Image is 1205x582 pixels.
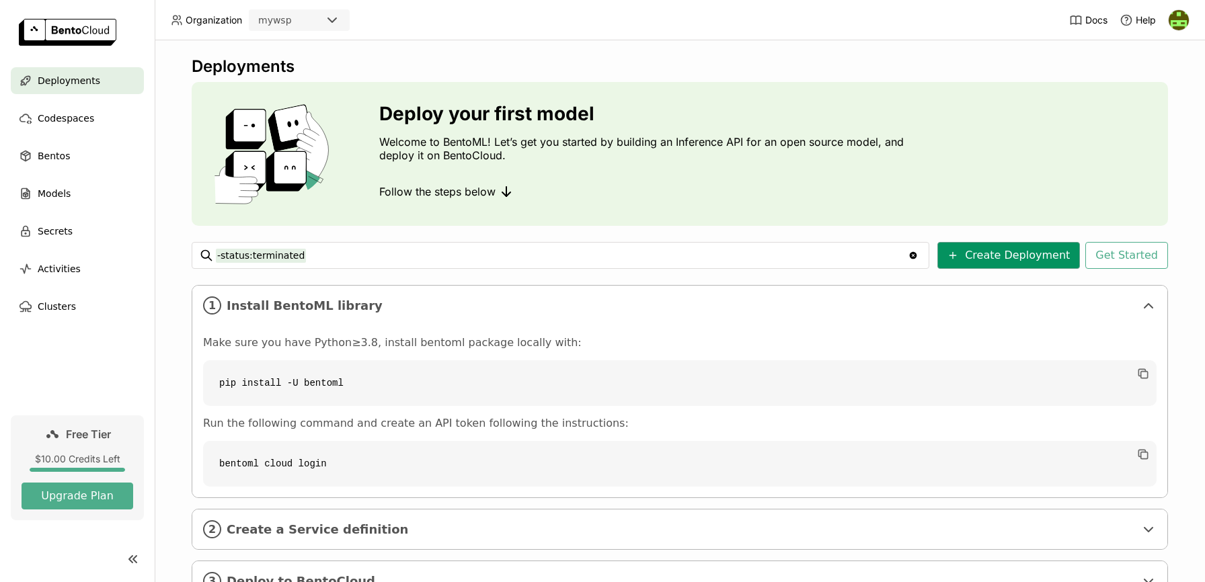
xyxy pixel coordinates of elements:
a: Codespaces [11,105,144,132]
span: Docs [1085,14,1107,26]
div: 1Install BentoML library [192,286,1167,325]
img: Bindu Mohan [1169,10,1189,30]
button: Upgrade Plan [22,483,133,509]
span: Secrets [38,223,73,239]
p: Make sure you have Python≥3.8, install bentoml package locally with: [203,336,1157,349]
input: Selected mywsp. [293,14,295,28]
img: cover onboarding [202,103,347,204]
code: pip install -U bentoml [203,360,1157,406]
span: Bentos [38,148,70,164]
span: Organization [186,14,242,26]
p: Run the following command and create an API token following the instructions: [203,417,1157,430]
input: Search [216,245,908,266]
span: Install BentoML library [227,298,1135,313]
code: bentoml cloud login [203,441,1157,487]
svg: Clear value [908,250,919,261]
i: 1 [203,296,221,315]
i: 2 [203,520,221,538]
div: mywsp [258,13,292,27]
a: Deployments [11,67,144,94]
span: Clusters [38,298,76,315]
span: Activities [38,261,81,277]
span: Create a Service definition [227,522,1135,537]
span: Codespaces [38,110,94,126]
button: Create Deployment [937,242,1080,269]
button: Get Started [1085,242,1168,269]
a: Docs [1069,13,1107,27]
a: Bentos [11,142,144,169]
a: Free Tier$10.00 Credits LeftUpgrade Plan [11,415,144,520]
a: Models [11,180,144,207]
div: Help [1120,13,1156,27]
a: Secrets [11,218,144,245]
a: Activities [11,255,144,282]
h3: Deploy your first model [379,103,910,124]
p: Welcome to BentoML! Let’s get you started by building an Inference API for an open source model, ... [379,135,910,162]
span: Free Tier [66,427,111,441]
div: 2Create a Service definition [192,509,1167,549]
div: Deployments [192,56,1168,77]
img: logo [19,19,116,46]
span: Follow the steps below [379,185,496,198]
span: Deployments [38,73,100,89]
span: Models [38,185,71,202]
span: Help [1136,14,1156,26]
div: $10.00 Credits Left [22,453,133,465]
a: Clusters [11,293,144,320]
